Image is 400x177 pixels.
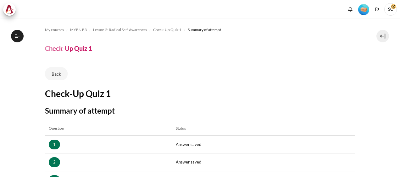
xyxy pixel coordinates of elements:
a: Architeck Architeck [3,3,19,16]
a: 1 [49,140,60,150]
a: Back [45,67,68,80]
h3: Summary of attempt [45,106,355,115]
span: Lesson 2: Radical Self-Awareness [93,27,147,33]
a: Level #1 [356,3,372,15]
div: Level #1 [358,3,369,15]
span: Check-Up Quiz 1 [153,27,181,33]
span: My courses [45,27,64,33]
th: Status [172,122,355,135]
nav: Navigation bar [45,25,355,35]
button: Languages [372,5,382,14]
span: Summary of attempt [188,27,221,33]
h4: Check-Up Quiz 1 [45,44,92,52]
span: MYBN B3 [70,27,87,33]
td: Answer saved [172,153,355,171]
a: Check-Up Quiz 1 [153,26,181,34]
h2: Check-Up Quiz 1 [45,88,355,99]
img: Architeck [5,5,14,14]
img: Level #1 [358,4,369,15]
a: MYBN B3 [70,26,87,34]
a: Lesson 2: Radical Self-Awareness [93,26,147,34]
a: 2 [49,157,60,167]
div: Show notification window with no new notifications [346,5,355,14]
a: My courses [45,26,64,34]
a: User menu [384,3,397,16]
td: Answer saved [172,136,355,153]
th: Question [45,122,172,135]
span: SC [384,3,397,16]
